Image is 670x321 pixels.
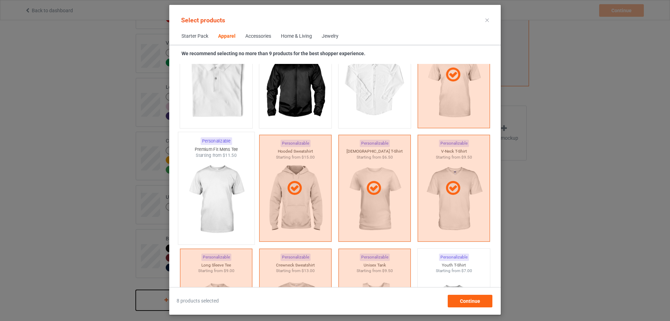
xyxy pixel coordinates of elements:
[439,254,469,261] div: Personalizable
[178,146,254,152] div: Premium Fit Mens Tee
[218,33,236,40] div: Apparel
[181,16,225,24] span: Select products
[200,137,232,145] div: Personalizable
[178,153,254,159] div: Starting from
[418,262,490,268] div: Youth T-Shirt
[343,46,406,125] img: regular.jpg
[264,46,327,125] img: regular.jpg
[245,33,271,40] div: Accessories
[177,28,213,45] span: Starter Pack
[460,298,480,304] span: Continue
[448,295,492,307] div: Continue
[183,159,249,241] img: regular.jpg
[185,46,247,125] img: regular.jpg
[281,33,312,40] div: Home & Living
[177,298,219,305] span: 8 products selected
[461,268,472,273] span: $7.00
[181,51,365,56] strong: We recommend selecting no more than 9 products for the best shopper experience.
[322,33,338,40] div: Jewelry
[223,153,237,158] span: $11.50
[418,268,490,274] div: Starting from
